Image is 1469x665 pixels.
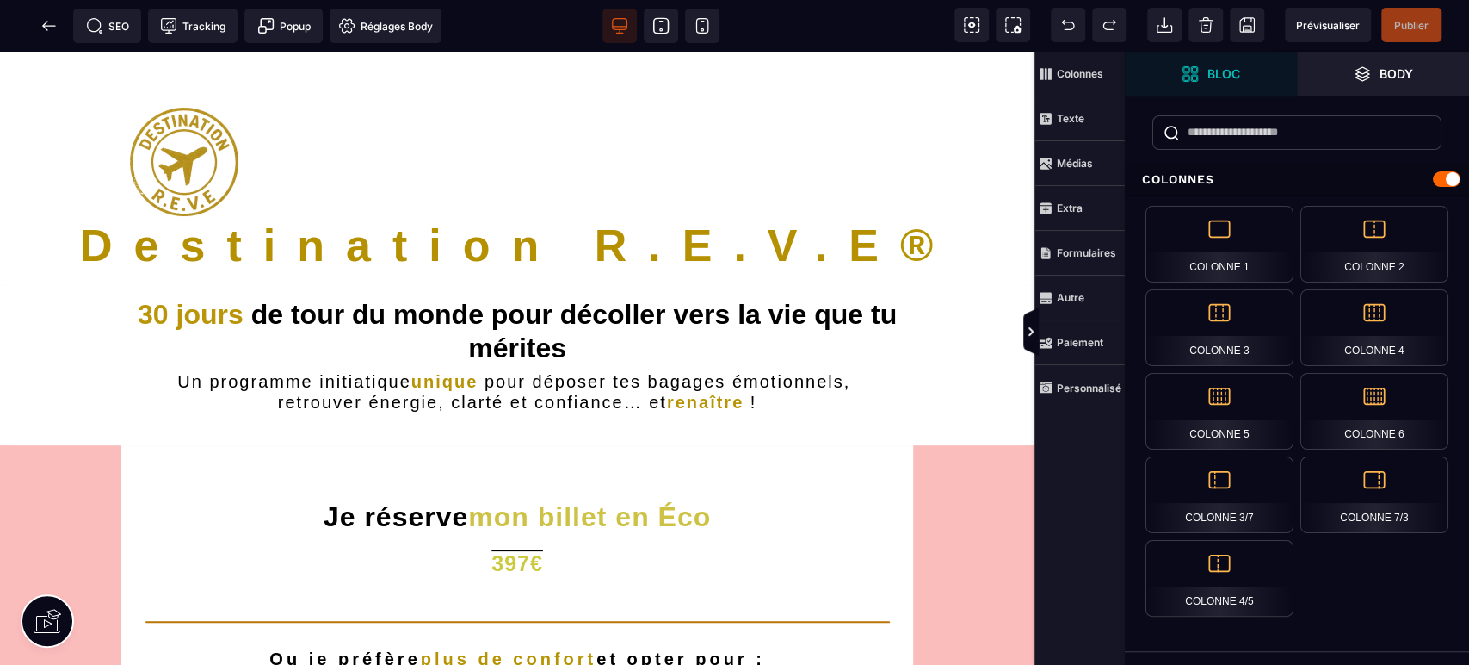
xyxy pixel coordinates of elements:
[1300,373,1448,450] div: Colonne 6
[330,9,441,43] span: Favicon
[1381,8,1441,42] span: Enregistrer le contenu
[1051,8,1085,42] span: Défaire
[86,17,129,34] span: SEO
[73,9,141,43] span: Métadata SEO
[1145,289,1293,366] div: Colonne 3
[954,8,989,42] span: Voir les composants
[1034,96,1125,141] span: Texte
[1034,276,1125,320] span: Autre
[32,9,66,43] span: Retour
[1145,457,1293,533] div: Colonne 3/7
[1125,52,1297,96] span: Ouvrir les blocs
[1034,186,1125,231] span: Extra
[1057,202,1083,214] strong: Extra
[1145,373,1293,450] div: Colonne 5
[134,597,900,618] h2: Ou je préfère et opter pour :
[1034,52,1125,96] span: Colonnes
[121,320,913,361] h2: Un programme initiatique pour déposer tes bagages émotionnels, retrouver énergie, clarté et confi...
[1297,52,1469,96] span: Ouvrir les calques
[602,9,637,43] span: Voir bureau
[1145,206,1293,283] div: Colonne 1
[257,17,311,34] span: Popup
[1057,291,1084,304] strong: Autre
[1057,382,1121,395] strong: Personnalisé
[244,9,323,43] span: Créer une alerte modale
[121,246,913,320] h1: de tour du monde pour décoller vers la vie que tu mérites
[1207,67,1240,80] strong: Bloc
[1296,19,1360,32] span: Prévisualiser
[1188,8,1223,42] span: Nettoyage
[148,9,238,43] span: Code de suivi
[1034,365,1125,410] span: Personnalisé
[1300,289,1448,366] div: Colonne 4
[26,167,1009,221] h1: ®
[160,17,225,34] span: Tracking
[1057,246,1116,259] strong: Formulaires
[644,9,678,43] span: Voir tablette
[130,56,238,165] img: 6bc32b15c6a1abf2dae384077174aadc_LOGOT15p.png
[996,8,1030,42] span: Capture d'écran
[1057,157,1093,170] strong: Médias
[1057,112,1084,125] strong: Texte
[1034,320,1125,365] span: Paiement
[1394,19,1429,32] span: Publier
[1300,206,1448,283] div: Colonne 2
[1300,457,1448,533] div: Colonne 7/3
[1285,8,1371,42] span: Aperçu
[1034,231,1125,276] span: Formulaires
[134,449,900,482] h1: Je réserve
[1092,8,1126,42] span: Rétablir
[1147,8,1182,42] span: Importer
[1380,67,1413,80] strong: Body
[1034,141,1125,186] span: Médias
[1057,67,1103,80] strong: Colonnes
[1057,336,1103,349] strong: Paiement
[1230,8,1264,42] span: Enregistrer
[1125,307,1142,358] span: Afficher les vues
[685,9,719,43] span: Voir mobile
[1125,164,1469,196] div: Colonnes
[338,17,433,34] span: Réglages Body
[1145,540,1293,617] div: Colonne 4/5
